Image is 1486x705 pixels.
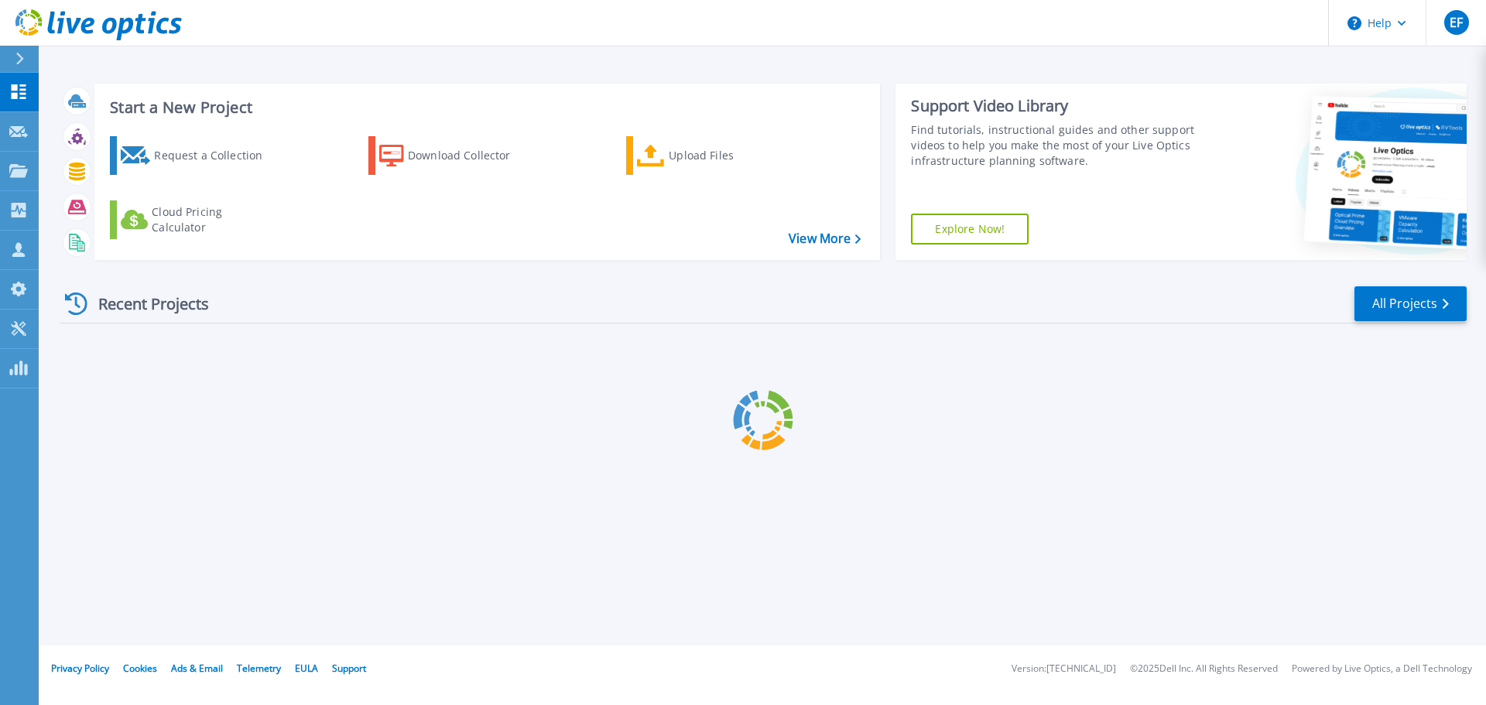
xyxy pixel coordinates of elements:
a: Upload Files [626,136,799,175]
a: View More [789,231,861,246]
a: Cookies [123,662,157,675]
a: Support [332,662,366,675]
div: Cloud Pricing Calculator [152,204,276,235]
h3: Start a New Project [110,99,861,116]
div: Upload Files [669,140,793,171]
li: © 2025 Dell Inc. All Rights Reserved [1130,664,1278,674]
a: Telemetry [237,662,281,675]
a: Cloud Pricing Calculator [110,200,282,239]
a: Download Collector [368,136,541,175]
div: Download Collector [408,140,532,171]
a: Ads & Email [171,662,223,675]
div: Recent Projects [60,285,230,323]
a: EULA [295,662,318,675]
div: Request a Collection [154,140,278,171]
a: All Projects [1354,286,1467,321]
li: Powered by Live Optics, a Dell Technology [1292,664,1472,674]
div: Find tutorials, instructional guides and other support videos to help you make the most of your L... [911,122,1202,169]
div: Support Video Library [911,96,1202,116]
a: Explore Now! [911,214,1029,245]
li: Version: [TECHNICAL_ID] [1012,664,1116,674]
span: EF [1450,16,1463,29]
a: Privacy Policy [51,662,109,675]
a: Request a Collection [110,136,282,175]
